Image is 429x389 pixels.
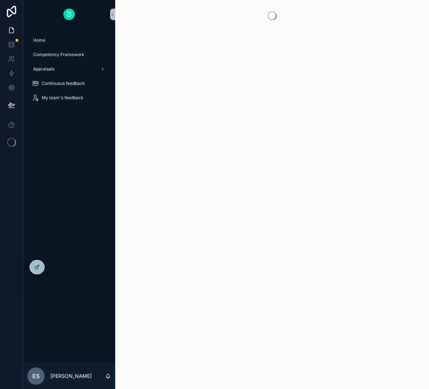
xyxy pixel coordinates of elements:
[63,9,75,20] img: App logo
[27,63,111,75] a: Appraisals
[33,66,54,72] span: Appraisals
[33,52,84,58] span: Competency Framework
[33,37,45,43] span: Home
[42,95,83,101] span: My team's feedback
[50,372,92,380] p: [PERSON_NAME]
[32,372,40,380] span: ES
[27,91,111,104] a: My team's feedback
[42,81,85,86] span: Continuous feedback
[27,34,111,47] a: Home
[27,48,111,61] a: Competency Framework
[23,29,115,114] div: scrollable content
[27,77,111,90] a: Continuous feedback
